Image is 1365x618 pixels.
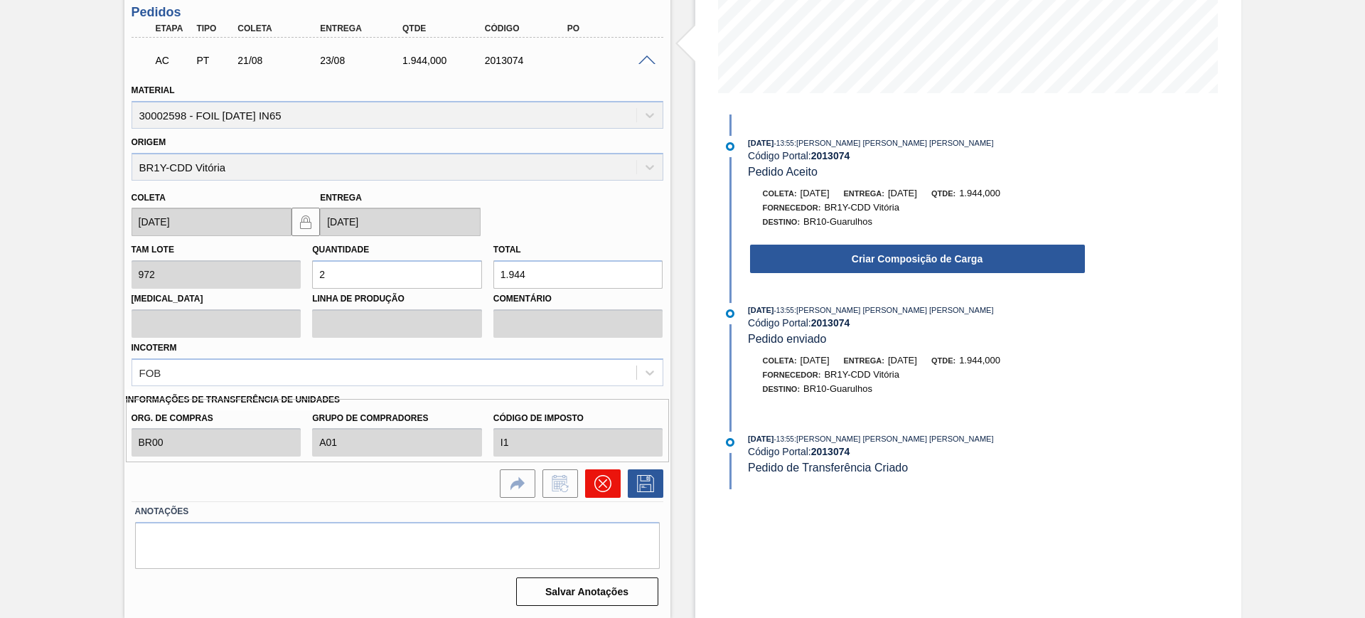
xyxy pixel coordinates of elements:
[824,369,899,380] span: BR1Y-CDD Vitória
[132,193,166,203] label: Coleta
[811,150,850,161] strong: 2013074
[399,23,491,33] div: Qtde
[801,188,830,198] span: [DATE]
[135,501,660,522] label: Anotações
[774,307,794,314] span: - 13:55
[493,469,535,498] div: Ir para a Origem
[748,333,826,345] span: Pedido enviado
[234,55,326,66] div: 21/08/2025
[844,189,884,198] span: Entrega:
[126,390,341,410] label: Informações de Transferência de Unidades
[748,462,908,474] span: Pedido de Transferência Criado
[726,438,734,447] img: atual
[726,309,734,318] img: atual
[763,218,801,226] span: Destino:
[959,355,1000,366] span: 1.944,000
[297,213,314,230] img: locked
[794,139,994,147] span: : [PERSON_NAME] [PERSON_NAME] [PERSON_NAME]
[763,203,821,212] span: Fornecedor:
[888,355,917,366] span: [DATE]
[234,23,326,33] div: Coleta
[139,366,161,378] div: FOB
[803,383,872,394] span: BR10-Guarulhos
[156,55,191,66] p: AC
[312,289,482,309] label: Linha de Produção
[493,408,663,429] label: Código de Imposto
[399,55,491,66] div: 1.944,000
[748,166,818,178] span: Pedido Aceito
[481,55,574,66] div: 2013074
[481,23,574,33] div: Código
[844,356,884,365] span: Entrega:
[493,289,663,309] label: Comentário
[312,408,482,429] label: Grupo de Compradores
[748,150,1086,161] div: Código Portal:
[621,469,663,498] div: Salvar Pedido
[888,188,917,198] span: [DATE]
[132,5,663,20] h3: Pedidos
[535,469,578,498] div: Informar alteração no pedido
[931,189,955,198] span: Qtde:
[748,139,773,147] span: [DATE]
[803,216,872,227] span: BR10-Guarulhos
[748,317,1086,329] div: Código Portal:
[132,245,174,255] label: Tam lote
[726,142,734,151] img: atual
[132,137,166,147] label: Origem
[312,245,369,255] label: Quantidade
[763,371,821,379] span: Fornecedor:
[152,45,195,76] div: Aguardando Composição de Carga
[801,355,830,366] span: [DATE]
[748,446,1086,457] div: Código Portal:
[316,55,409,66] div: 23/08/2025
[824,202,899,213] span: BR1Y-CDD Vitória
[132,408,301,429] label: Org. de Compras
[320,193,362,203] label: Entrega
[193,55,235,66] div: Pedido de Transferência
[811,446,850,457] strong: 2013074
[748,435,773,443] span: [DATE]
[193,23,235,33] div: Tipo
[794,306,994,314] span: : [PERSON_NAME] [PERSON_NAME] [PERSON_NAME]
[152,23,195,33] div: Etapa
[931,356,955,365] span: Qtde:
[516,577,658,606] button: Salvar Anotações
[763,385,801,393] span: Destino:
[291,208,320,236] button: locked
[132,289,301,309] label: [MEDICAL_DATA]
[763,356,797,365] span: Coleta:
[578,469,621,498] div: Cancelar pedido
[811,317,850,329] strong: 2013074
[794,435,994,443] span: : [PERSON_NAME] [PERSON_NAME] [PERSON_NAME]
[774,139,794,147] span: - 13:55
[132,208,292,236] input: dd/mm/yyyy
[750,245,1085,273] button: Criar Composição de Carga
[564,23,656,33] div: PO
[748,306,773,314] span: [DATE]
[774,435,794,443] span: - 13:55
[316,23,409,33] div: Entrega
[132,85,175,95] label: Material
[763,189,797,198] span: Coleta:
[959,188,1000,198] span: 1.944,000
[493,245,521,255] label: Total
[132,343,177,353] label: Incoterm
[320,208,481,236] input: dd/mm/yyyy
